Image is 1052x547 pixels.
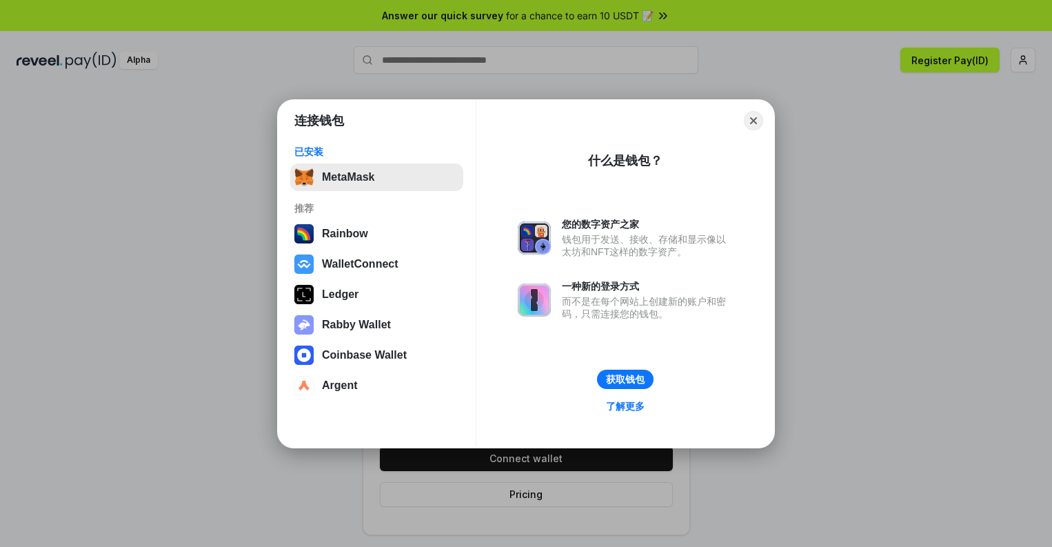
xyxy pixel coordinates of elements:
img: svg+xml,%3Csvg%20fill%3D%22none%22%20height%3D%2233%22%20viewBox%3D%220%200%2035%2033%22%20width%... [294,168,314,187]
button: 获取钱包 [597,370,654,389]
div: 推荐 [294,202,459,215]
div: 钱包用于发送、接收、存储和显示像以太坊和NFT这样的数字资产。 [562,233,733,258]
div: 您的数字资产之家 [562,218,733,230]
div: MetaMask [322,171,374,183]
img: svg+xml,%3Csvg%20xmlns%3D%22http%3A%2F%2Fwww.w3.org%2F2000%2Fsvg%22%20fill%3D%22none%22%20viewBox... [518,221,551,255]
div: Rainbow [322,228,368,240]
a: 了解更多 [598,397,653,415]
button: Rabby Wallet [290,311,463,339]
img: svg+xml,%3Csvg%20width%3D%22120%22%20height%3D%22120%22%20viewBox%3D%220%200%20120%20120%22%20fil... [294,224,314,243]
img: svg+xml,%3Csvg%20xmlns%3D%22http%3A%2F%2Fwww.w3.org%2F2000%2Fsvg%22%20width%3D%2228%22%20height%3... [294,285,314,304]
button: MetaMask [290,163,463,191]
img: svg+xml,%3Csvg%20xmlns%3D%22http%3A%2F%2Fwww.w3.org%2F2000%2Fsvg%22%20fill%3D%22none%22%20viewBox... [518,284,551,317]
button: Rainbow [290,220,463,248]
div: 而不是在每个网站上创建新的账户和密码，只需连接您的钱包。 [562,295,733,320]
div: Ledger [322,288,358,301]
button: Argent [290,372,463,399]
div: Coinbase Wallet [322,349,407,361]
button: Ledger [290,281,463,308]
img: svg+xml,%3Csvg%20xmlns%3D%22http%3A%2F%2Fwww.w3.org%2F2000%2Fsvg%22%20fill%3D%22none%22%20viewBox... [294,315,314,335]
div: 什么是钱包？ [588,152,662,169]
h1: 连接钱包 [294,112,344,129]
button: Coinbase Wallet [290,341,463,369]
img: svg+xml,%3Csvg%20width%3D%2228%22%20height%3D%2228%22%20viewBox%3D%220%200%2028%2028%22%20fill%3D... [294,376,314,395]
div: WalletConnect [322,258,398,270]
button: Close [744,111,763,130]
div: 已安装 [294,146,459,158]
div: 获取钱包 [606,373,645,386]
img: svg+xml,%3Csvg%20width%3D%2228%22%20height%3D%2228%22%20viewBox%3D%220%200%2028%2028%22%20fill%3D... [294,255,314,274]
div: Rabby Wallet [322,319,391,331]
button: WalletConnect [290,250,463,278]
div: 了解更多 [606,400,645,412]
img: svg+xml,%3Csvg%20width%3D%2228%22%20height%3D%2228%22%20viewBox%3D%220%200%2028%2028%22%20fill%3D... [294,346,314,365]
div: 一种新的登录方式 [562,280,733,292]
div: Argent [322,379,358,392]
